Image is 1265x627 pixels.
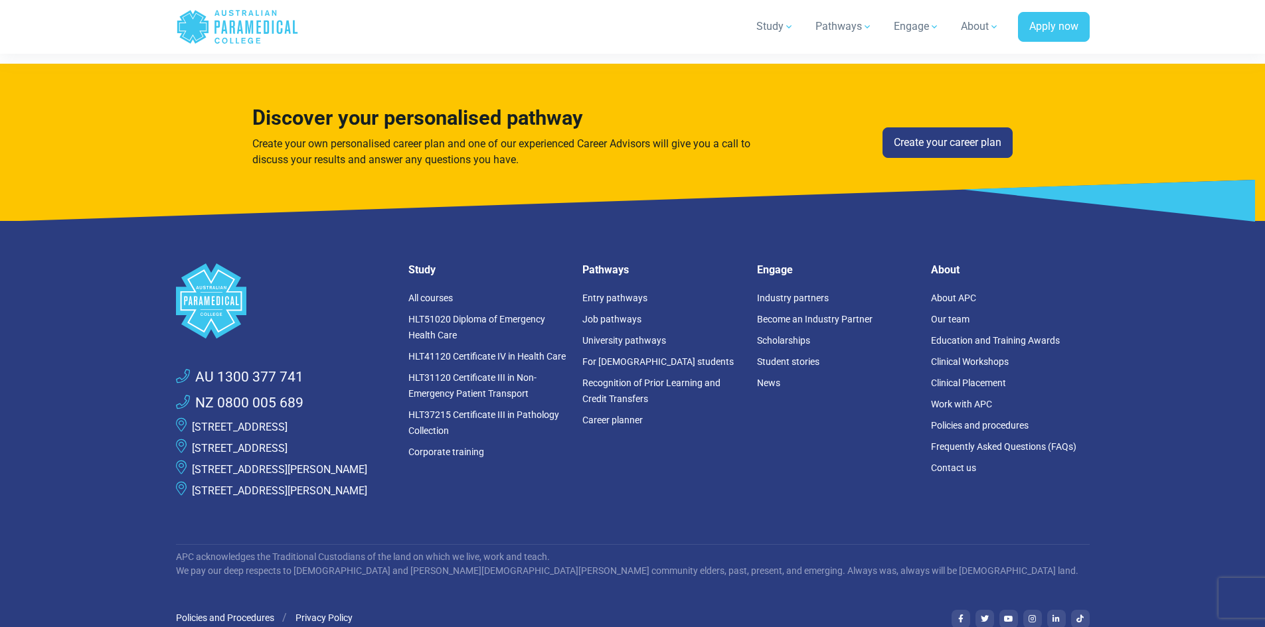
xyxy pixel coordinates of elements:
[582,314,641,324] a: Job pathways
[931,356,1009,367] a: Clinical Workshops
[176,612,274,623] a: Policies and Procedures
[176,263,392,338] a: Space
[931,420,1029,431] a: Policies and procedures
[931,399,992,409] a: Work with APC
[757,378,780,388] a: News
[408,314,545,340] a: HLT51020 Diploma of Emergency Health Care
[757,293,829,303] a: Industry partners
[953,8,1007,45] a: About
[582,356,734,367] a: For [DEMOGRAPHIC_DATA] students
[931,378,1006,388] a: Clinical Placement
[408,409,559,436] a: HLT37215 Certificate III in Pathology Collection
[192,463,367,476] a: [STREET_ADDRESS][PERSON_NAME]
[408,447,484,457] a: Corporate training
[408,351,566,362] a: HLT41120 Certificate IV in Health Care
[931,263,1090,276] h5: About
[757,356,819,367] a: Student stories
[883,127,1013,158] a: Create your career plan
[192,442,288,454] a: [STREET_ADDRESS]
[192,484,367,497] a: [STREET_ADDRESS][PERSON_NAME]
[807,8,881,45] a: Pathways
[931,335,1060,346] a: Education and Training Awards
[1018,12,1090,42] a: Apply now
[886,8,948,45] a: Engage
[582,415,643,425] a: Career planner
[582,263,741,276] h5: Pathways
[582,293,647,303] a: Entry pathways
[176,550,1090,578] p: APC acknowledges the Traditional Custodians of the land on which we live, work and teach. We pay ...
[176,367,303,388] a: AU 1300 377 741
[192,421,288,433] a: [STREET_ADDRESS]
[252,136,754,168] p: Create your own personalised career plan and one of our experienced Career Advisors will give you...
[408,372,537,399] a: HLT31120 Certificate III in Non-Emergency Patient Transport
[748,8,802,45] a: Study
[295,612,353,623] a: Privacy Policy
[757,263,916,276] h5: Engage
[931,314,970,324] a: Our team
[757,335,810,346] a: Scholarships
[931,462,976,473] a: Contact us
[757,314,873,324] a: Become an Industry Partner
[408,263,567,276] h5: Study
[176,393,303,414] a: NZ 0800 005 689
[582,378,720,404] a: Recognition of Prior Learning and Credit Transfers
[931,293,976,303] a: About APC
[931,441,1076,452] a: Frequently Asked Questions (FAQs)
[582,335,666,346] a: University pathways
[408,293,453,303] a: All courses
[176,5,299,48] a: Australian Paramedical College
[252,106,754,131] h3: Discover your personalised pathway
